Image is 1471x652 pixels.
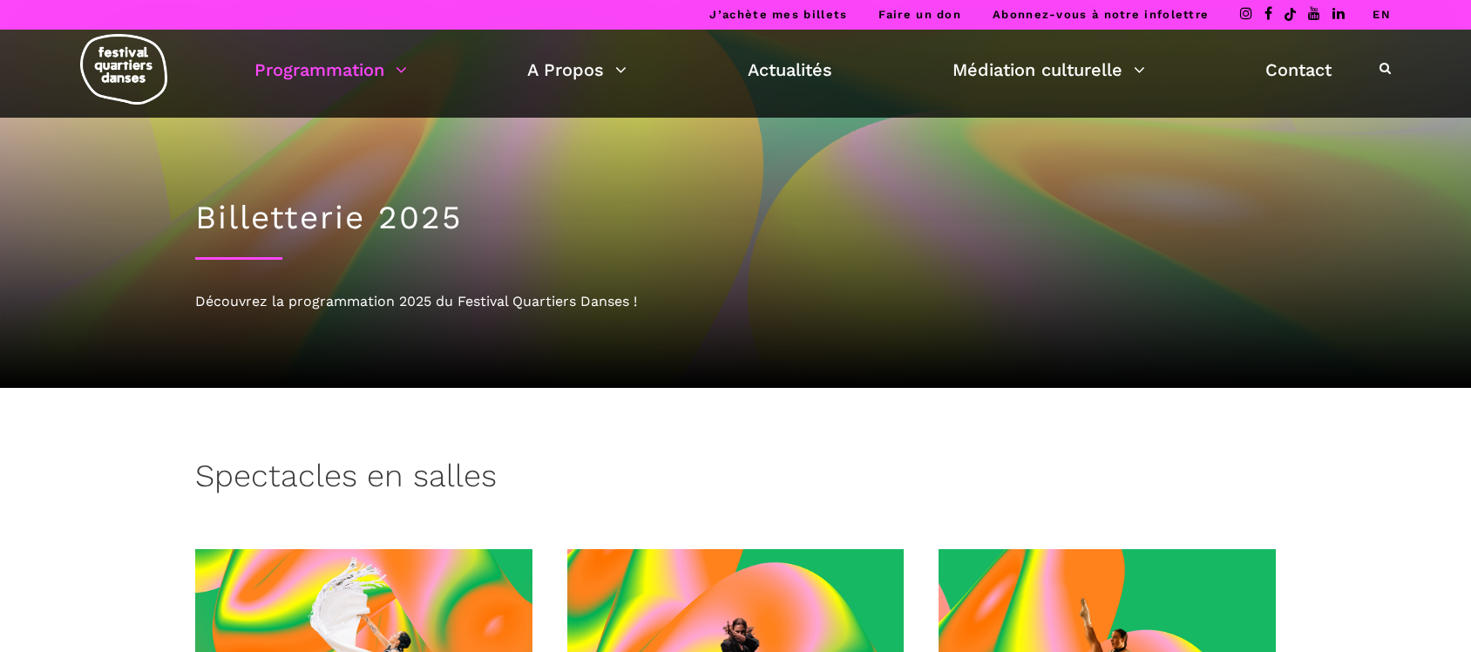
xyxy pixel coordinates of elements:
a: J’achète mes billets [709,8,847,21]
a: A Propos [527,55,627,85]
h1: Billetterie 2025 [195,199,1276,237]
a: Médiation culturelle [952,55,1145,85]
a: Contact [1265,55,1332,85]
a: Faire un don [878,8,961,21]
a: EN [1373,8,1391,21]
a: Abonnez-vous à notre infolettre [993,8,1209,21]
h3: Spectacles en salles [195,458,497,501]
a: Programmation [254,55,407,85]
a: Actualités [748,55,832,85]
div: Découvrez la programmation 2025 du Festival Quartiers Danses ! [195,290,1276,313]
img: logo-fqd-med [80,34,167,105]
